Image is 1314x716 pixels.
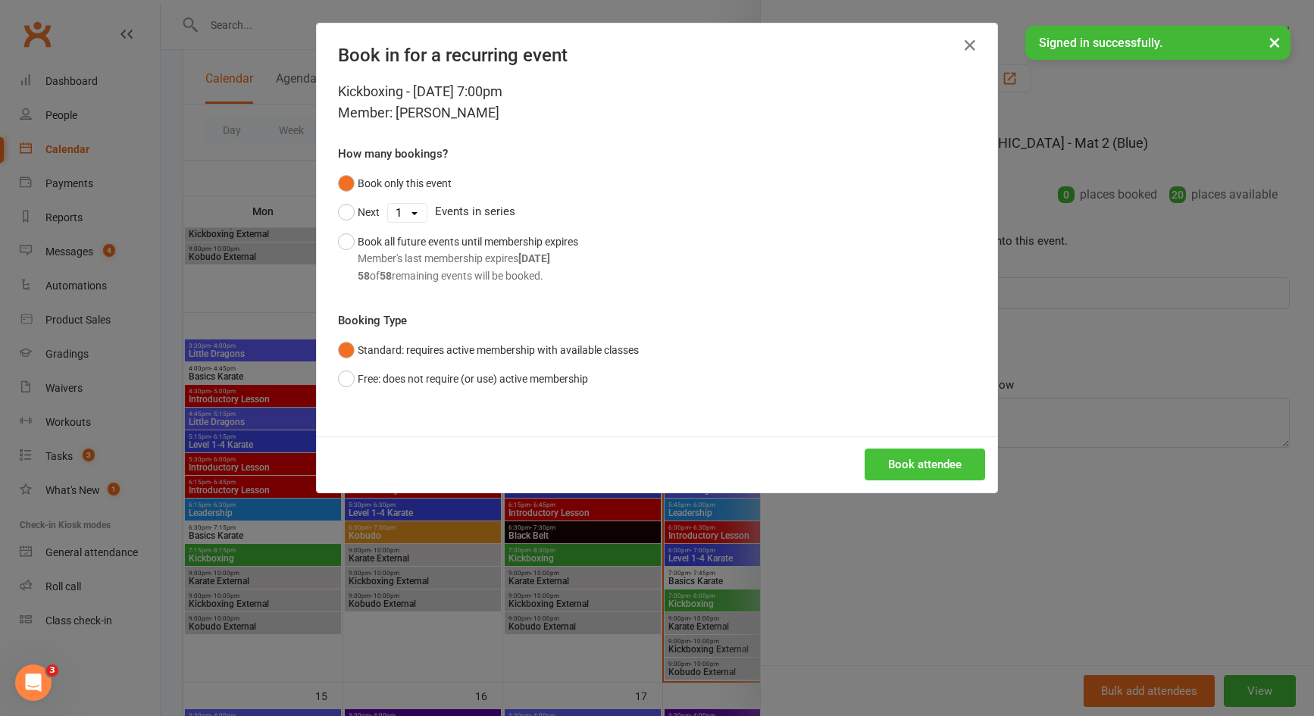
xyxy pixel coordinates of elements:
div: Events in series [338,198,976,227]
div: Book all future events until membership expires [358,233,578,284]
button: Next [338,198,380,227]
h4: Book in for a recurring event [338,45,976,66]
button: Free: does not require (or use) active membership [338,364,588,393]
iframe: Intercom live chat [15,664,52,701]
div: of remaining events will be booked. [358,267,578,284]
button: Book all future events until membership expiresMember's last membership expires[DATE]58of58remain... [338,227,578,290]
strong: 58 [358,270,370,282]
button: Book attendee [865,449,985,480]
button: Standard: requires active membership with available classes [338,336,639,364]
button: Close [958,33,982,58]
span: 3 [46,664,58,677]
label: Booking Type [338,311,407,330]
div: Kickboxing - [DATE] 7:00pm Member: [PERSON_NAME] [338,81,976,124]
div: Member's last membership expires [358,250,578,267]
strong: 58 [380,270,392,282]
button: Book only this event [338,169,452,198]
label: How many bookings? [338,145,448,163]
strong: [DATE] [518,252,550,264]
